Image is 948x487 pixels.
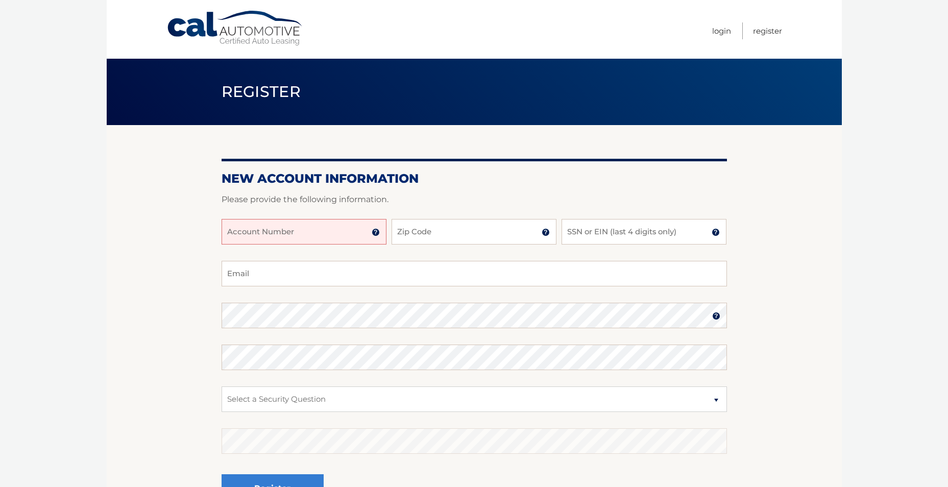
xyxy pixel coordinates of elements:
input: Zip Code [392,219,556,245]
a: Register [753,22,782,39]
p: Please provide the following information. [222,192,727,207]
input: Email [222,261,727,286]
span: Register [222,82,301,101]
input: Account Number [222,219,386,245]
img: tooltip.svg [542,228,550,236]
a: Cal Automotive [166,10,304,46]
input: SSN or EIN (last 4 digits only) [562,219,726,245]
img: tooltip.svg [712,228,720,236]
h2: New Account Information [222,171,727,186]
img: tooltip.svg [712,312,720,320]
img: tooltip.svg [372,228,380,236]
a: Login [712,22,731,39]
